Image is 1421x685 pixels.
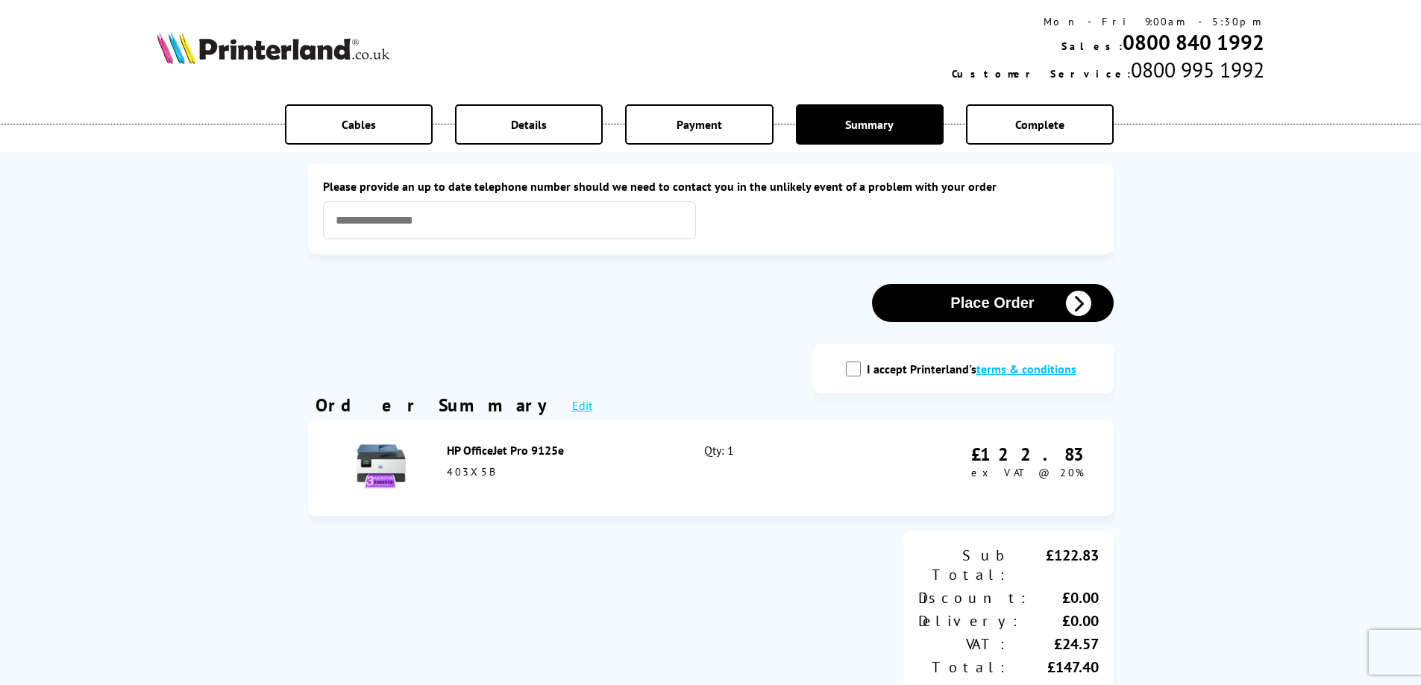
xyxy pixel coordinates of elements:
span: 0800 995 1992 [1131,56,1264,83]
span: Summary [845,117,894,132]
img: HP OfficeJet Pro 9125e [355,441,407,493]
div: 403X5B [447,465,672,479]
div: Delivery: [918,611,1021,631]
span: Sales: [1061,40,1123,53]
button: Place Order [872,284,1114,322]
div: £147.40 [1008,657,1099,677]
div: £24.57 [1008,634,1099,654]
div: HP OfficeJet Pro 9125e [447,443,672,458]
span: Details [511,117,547,132]
span: Customer Service: [952,67,1131,81]
label: Please provide an up to date telephone number should we need to contact you in the unlikely event... [323,179,1099,194]
a: modal_tc [976,362,1076,376]
div: Total: [918,657,1008,677]
span: Payment [677,117,722,132]
label: I accept Printerland's [867,362,1084,376]
span: Cables [342,117,376,132]
span: Complete [1015,117,1064,132]
div: £0.00 [1021,611,1099,631]
div: Order Summary [316,394,557,417]
a: Edit [572,398,592,413]
div: VAT: [918,634,1008,654]
div: Mon - Fri 9:00am - 5:30pm [952,15,1264,28]
div: £0.00 [1029,588,1099,607]
div: £122.83 [1008,546,1099,584]
div: Discount: [918,588,1029,607]
span: ex VAT @ 20% [971,466,1084,479]
div: Sub Total: [918,546,1008,584]
div: £122.83 [971,443,1091,466]
img: Printerland Logo [157,31,389,64]
div: Qty: 1 [704,443,859,493]
a: 0800 840 1992 [1123,28,1264,56]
